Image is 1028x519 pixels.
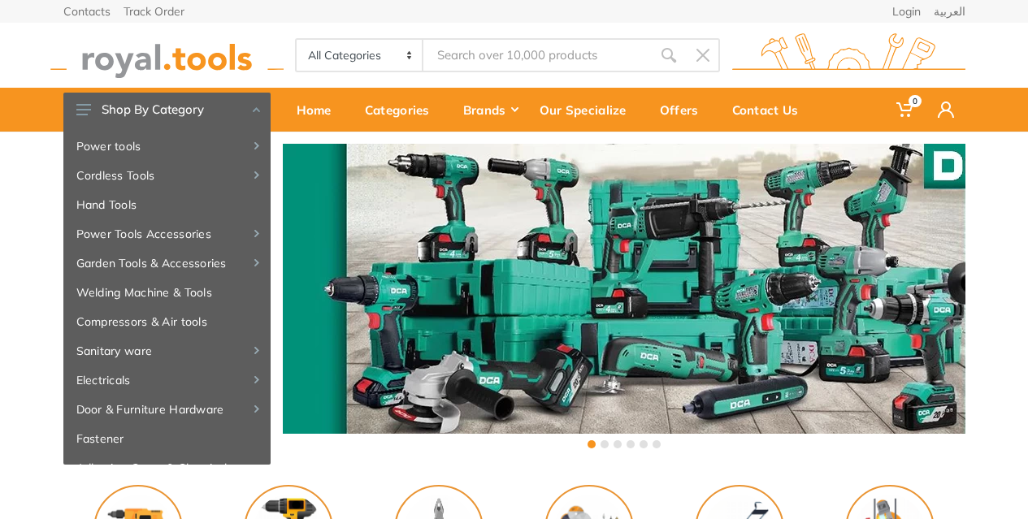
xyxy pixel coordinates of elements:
a: Home [285,88,354,132]
div: Categories [354,93,452,127]
div: Our Specialize [528,93,648,127]
a: Power tools [63,132,271,161]
a: Welding Machine & Tools [63,278,271,307]
a: Our Specialize [528,88,648,132]
select: Category [297,40,424,71]
div: Offers [648,93,721,127]
div: Home [285,93,354,127]
a: Electricals [63,365,271,395]
input: Site search [423,38,651,72]
a: Fastener [63,424,271,453]
a: Garden Tools & Accessories [63,249,271,278]
a: 0 [885,88,926,132]
a: Adhesive, Spray & Chemical [63,453,271,482]
span: 0 [909,95,922,107]
a: Hand Tools [63,190,271,219]
a: Door & Furniture Hardware [63,395,271,424]
img: royal.tools Logo [50,33,284,78]
img: royal.tools Logo [732,33,965,78]
div: Contact Us [721,93,821,127]
a: Login [892,6,921,17]
a: Contact Us [721,88,821,132]
a: العربية [934,6,965,17]
div: Brands [452,93,528,127]
a: Offers [648,88,721,132]
a: Cordless Tools [63,161,271,190]
a: Sanitary ware [63,336,271,365]
a: Track Order [124,6,184,17]
button: Shop By Category [63,93,271,127]
a: Compressors & Air tools [63,307,271,336]
a: Categories [354,88,452,132]
a: Contacts [63,6,111,17]
a: Power Tools Accessories [63,219,271,249]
